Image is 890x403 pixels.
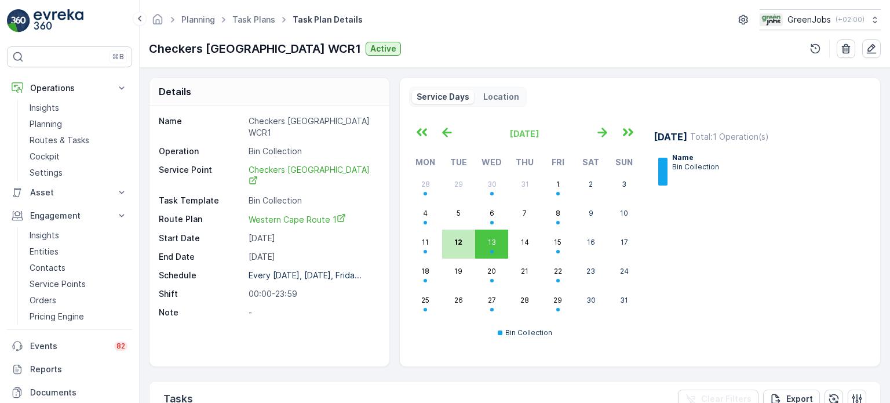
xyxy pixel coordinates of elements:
[586,296,596,304] abbr: August 30, 2025
[25,292,132,308] a: Orders
[409,259,442,288] button: August 18, 2025
[508,288,541,317] button: August 28, 2025
[25,165,132,181] a: Settings
[690,131,769,143] p: Total : 1 Operation(s)
[516,157,534,167] abbr: Thursday
[30,167,63,179] p: Settings
[487,267,496,275] abbr: August 20, 2025
[116,342,125,351] p: 82
[574,201,607,230] button: August 9, 2025
[30,230,59,241] p: Insights
[541,259,574,288] button: August 22, 2025
[541,230,574,259] button: August 15, 2025
[556,180,560,188] abbr: August 1, 2025
[622,180,626,188] abbr: August 3, 2025
[159,288,244,300] p: Shift
[520,296,529,304] abbr: August 28, 2025
[25,116,132,132] a: Planning
[620,296,628,304] abbr: August 31, 2025
[159,251,244,263] p: End Date
[159,233,244,244] p: Start Date
[421,296,429,304] abbr: August 25, 2025
[25,308,132,325] a: Pricing Engine
[25,276,132,292] a: Service Points
[249,213,377,226] a: Western Cape Route 1
[454,296,463,304] abbr: August 26, 2025
[30,135,89,146] p: Routes & Tasks
[159,85,191,99] p: Details
[30,118,62,130] p: Planning
[249,146,377,157] p: Bin Collection
[30,311,84,322] p: Pricing Engine
[457,209,461,217] abbr: August 5, 2025
[608,259,641,288] button: August 24, 2025
[7,358,132,381] a: Reports
[421,180,430,188] abbr: July 28, 2025
[454,267,462,275] abbr: August 19, 2025
[483,91,519,103] p: Location
[460,121,590,146] button: [DATE]
[508,201,541,230] button: August 7, 2025
[490,209,494,217] abbr: August 6, 2025
[521,180,529,188] abbr: July 31, 2025
[620,267,629,275] abbr: August 24, 2025
[30,387,127,398] p: Documents
[589,209,593,217] abbr: August 9, 2025
[574,259,607,288] button: August 23, 2025
[521,267,528,275] abbr: August 21, 2025
[181,14,215,24] a: Planning
[30,102,59,114] p: Insights
[249,165,370,187] span: Checkers [GEOGRAPHIC_DATA]
[422,238,429,246] abbr: August 11, 2025
[409,230,442,259] button: August 11, 2025
[586,267,595,275] abbr: August 23, 2025
[249,195,377,206] p: Bin Collection
[442,288,475,317] button: August 26, 2025
[454,180,463,188] abbr: July 29, 2025
[541,288,574,317] button: August 29, 2025
[521,238,529,246] abbr: August 14, 2025
[608,230,641,259] button: August 17, 2025
[249,307,377,318] p: -
[620,209,628,217] abbr: August 10, 2025
[554,238,561,246] abbr: August 15, 2025
[760,13,783,26] img: Green_Jobs_Logo.png
[25,100,132,116] a: Insights
[370,43,396,55] p: Active
[836,15,865,24] p: ( +02:00 )
[672,162,719,172] p: Bin Collection
[421,267,429,275] abbr: August 18, 2025
[30,295,56,306] p: Orders
[554,267,562,275] abbr: August 22, 2025
[482,157,502,167] abbr: Wednesday
[159,195,244,206] p: Task Template
[25,227,132,244] a: Insights
[541,172,574,201] button: August 1, 2025
[159,270,244,281] p: Schedule
[417,91,469,103] p: Service Days
[508,230,541,259] button: August 14, 2025
[450,157,467,167] abbr: Tuesday
[30,187,109,198] p: Asset
[454,238,462,246] abbr: August 12, 2025
[552,157,564,167] abbr: Friday
[523,209,527,217] abbr: August 7, 2025
[608,172,641,201] button: August 3, 2025
[249,215,346,224] span: Western Cape Route 1
[442,230,475,259] button: August 12, 2025
[574,172,607,201] button: August 2, 2025
[30,364,127,375] p: Reports
[409,288,442,317] button: August 25, 2025
[159,307,244,318] p: Note
[25,148,132,165] a: Cockpit
[149,40,361,57] p: Checkers [GEOGRAPHIC_DATA] WCR1
[587,238,595,246] abbr: August 16, 2025
[608,288,641,317] button: August 31, 2025
[151,17,164,27] a: Homepage
[249,270,362,280] p: Every [DATE], [DATE], Frida...
[112,52,124,61] p: ⌘B
[290,14,365,26] span: Task Plan Details
[442,172,475,201] button: July 29, 2025
[582,157,599,167] abbr: Saturday
[475,172,508,201] button: July 30, 2025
